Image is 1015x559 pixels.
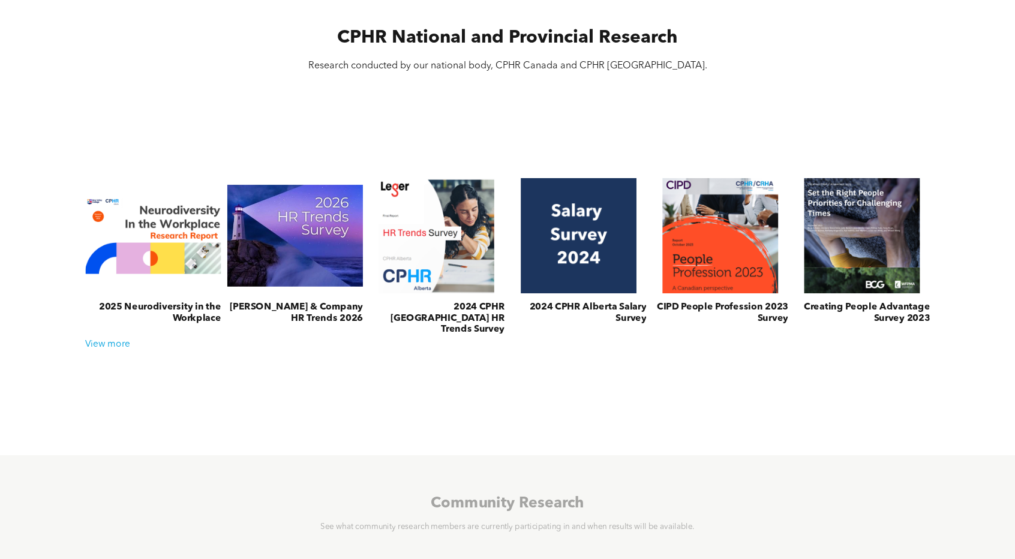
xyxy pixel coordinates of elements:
[368,302,505,335] h3: 2024 CPHR [GEOGRAPHIC_DATA] HR Trends Survey
[337,29,678,47] span: CPHR National and Provincial Research
[85,302,221,324] h3: 2025 Neurodiversity in the Workplace
[431,496,584,511] span: Community Research
[308,61,707,71] span: Research conducted by our national body, CPHR Canada and CPHR [GEOGRAPHIC_DATA].
[79,339,936,350] div: View more
[794,302,930,324] h3: Creating People Advantage Survey 2023
[320,522,694,530] span: See what community research members are currently participating in and when results will be avail...
[227,302,363,324] h3: [PERSON_NAME] & Company HR Trends 2026
[652,302,788,324] h3: CIPD People Profession 2023 Survey
[510,302,647,324] h3: 2024 CPHR Alberta Salary Survey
